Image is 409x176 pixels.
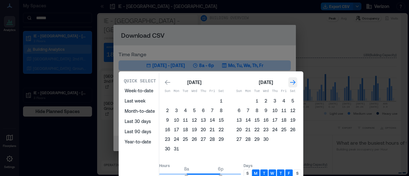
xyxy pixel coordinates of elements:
th: Saturday [217,87,226,96]
button: 16 [261,116,270,125]
button: 10 [172,116,181,125]
th: Monday [243,87,252,96]
p: Sun [163,89,172,94]
th: Saturday [288,87,297,96]
button: 28 [208,135,217,144]
button: Year-to-date [121,137,159,147]
p: S [296,171,298,176]
button: 3 [172,106,181,115]
button: 29 [252,135,261,144]
p: Tue [252,89,261,94]
p: Sat [288,89,297,94]
button: Last 90 days [121,126,159,137]
button: 14 [243,116,252,125]
p: Mon [172,89,181,94]
button: 27 [235,135,243,144]
p: W [270,171,274,176]
button: 5 [190,106,199,115]
button: 12 [190,116,199,125]
th: Tuesday [252,87,261,96]
button: 20 [199,125,208,134]
p: Fri [208,89,217,94]
button: 7 [208,106,217,115]
button: 11 [279,106,288,115]
button: 21 [243,125,252,134]
th: Sunday [235,87,243,96]
th: Wednesday [190,87,199,96]
th: Tuesday [181,87,190,96]
button: 30 [261,135,270,144]
button: 5 [288,96,297,105]
th: Friday [279,87,288,96]
button: 18 [279,116,288,125]
p: Thu [199,89,208,94]
button: 4 [181,106,190,115]
button: 12 [288,106,297,115]
button: Go to previous month [163,78,172,87]
button: 15 [217,116,226,125]
button: 24 [172,135,181,144]
button: 4 [279,96,288,105]
p: Hours [159,163,241,168]
p: Quick Select [124,78,156,84]
th: Thursday [199,87,208,96]
button: Week-to-date [121,86,159,96]
button: 19 [190,125,199,134]
th: Friday [208,87,217,96]
p: Sat [217,89,226,94]
p: T [263,171,265,176]
button: 8 [252,106,261,115]
span: 6p [218,166,223,172]
button: 25 [181,135,190,144]
button: Last 30 days [121,116,159,126]
button: 31 [172,144,181,153]
button: 3 [270,96,279,105]
th: Sunday [163,87,172,96]
button: 13 [199,116,208,125]
span: 8a [184,166,189,172]
button: 2 [163,106,172,115]
p: Fri [279,89,288,94]
button: 9 [163,116,172,125]
button: 18 [181,125,190,134]
th: Monday [172,87,181,96]
p: Wed [261,89,270,94]
button: 24 [270,125,279,134]
button: 30 [163,144,172,153]
button: 17 [270,116,279,125]
p: Days [243,163,301,168]
button: 9 [261,106,270,115]
button: 16 [163,125,172,134]
button: 1 [252,96,261,105]
button: 22 [252,125,261,134]
button: 29 [217,135,226,144]
button: 17 [172,125,181,134]
button: 28 [243,135,252,144]
button: 14 [208,116,217,125]
button: 2 [261,96,270,105]
p: S [246,171,249,176]
p: T [280,171,282,176]
button: 11 [181,116,190,125]
button: 15 [252,116,261,125]
button: 13 [235,116,243,125]
p: Sun [235,89,243,94]
button: 22 [217,125,226,134]
p: Thu [270,89,279,94]
p: F [288,171,290,176]
div: [DATE] [257,79,275,86]
p: Wed [190,89,199,94]
button: Month-to-date [121,106,159,116]
button: 7 [243,106,252,115]
button: 25 [279,125,288,134]
button: 23 [163,135,172,144]
div: [DATE] [185,79,203,86]
button: 27 [199,135,208,144]
button: 6 [199,106,208,115]
button: 8 [217,106,226,115]
button: 19 [288,116,297,125]
button: 26 [288,125,297,134]
button: 20 [235,125,243,134]
button: Last week [121,96,159,106]
p: Mon [243,89,252,94]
